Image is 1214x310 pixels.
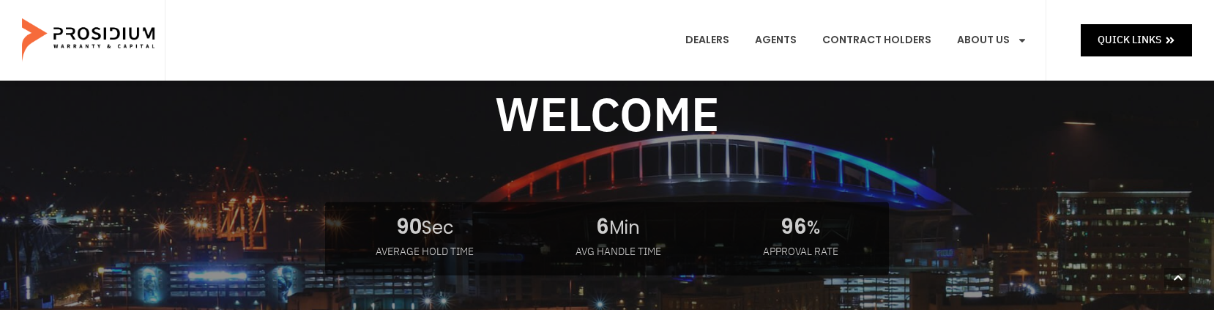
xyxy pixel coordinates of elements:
span: Quick Links [1098,31,1161,49]
a: Quick Links [1081,24,1192,56]
a: Agents [744,13,808,67]
a: Dealers [674,13,740,67]
a: About Us [946,13,1038,67]
h2: Welcome [325,81,889,151]
a: Contract Holders [811,13,942,67]
nav: Menu [674,13,1038,67]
